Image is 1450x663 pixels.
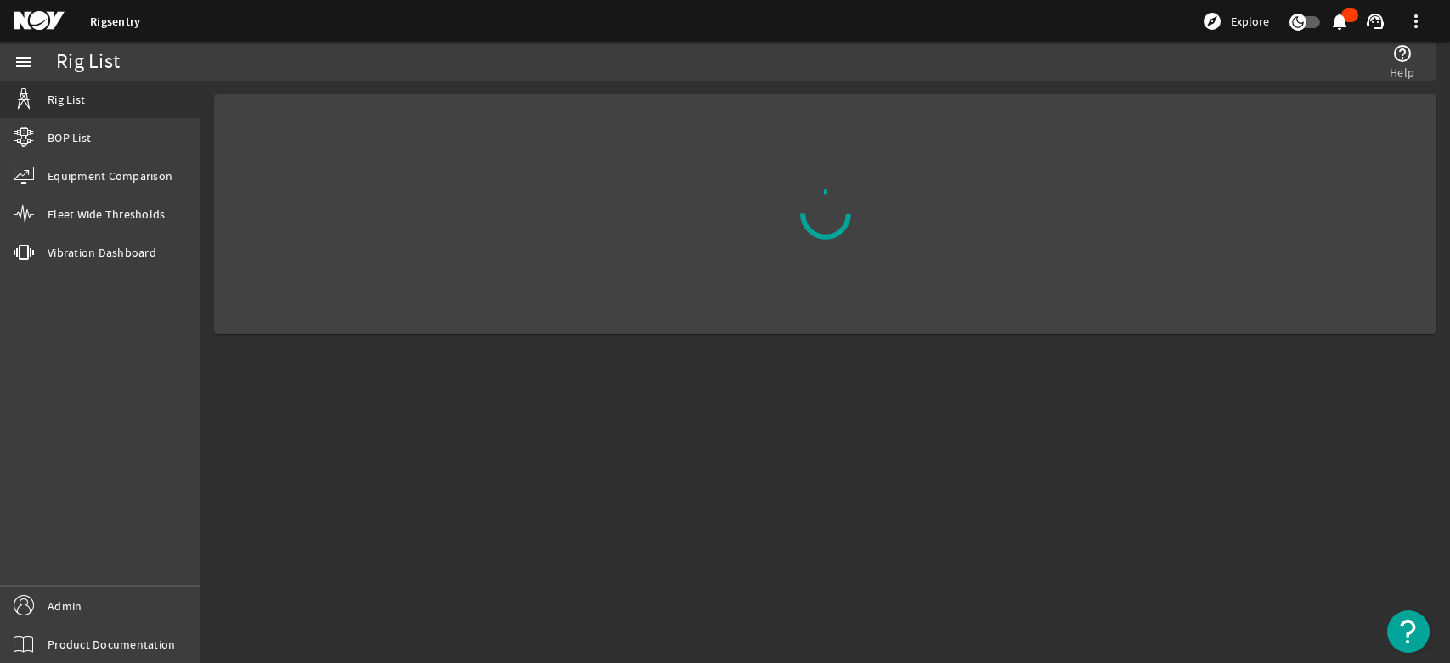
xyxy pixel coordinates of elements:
mat-icon: support_agent [1365,11,1385,31]
span: Rig List [48,91,85,108]
span: Explore [1231,13,1269,30]
mat-icon: notifications [1329,11,1350,31]
mat-icon: explore [1202,11,1222,31]
mat-icon: menu [14,52,34,72]
span: Help [1390,64,1414,81]
button: Open Resource Center [1387,610,1430,653]
div: Rig List [56,54,120,71]
span: Vibration Dashboard [48,244,156,261]
button: Explore [1195,8,1276,35]
span: Equipment Comparison [48,167,172,184]
span: Product Documentation [48,636,175,653]
a: Rigsentry [90,14,140,30]
span: Fleet Wide Thresholds [48,206,165,223]
mat-icon: vibration [14,242,34,263]
button: more_vert [1396,1,1436,42]
span: Admin [48,598,82,615]
mat-icon: help_outline [1392,43,1413,64]
span: BOP List [48,129,91,146]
